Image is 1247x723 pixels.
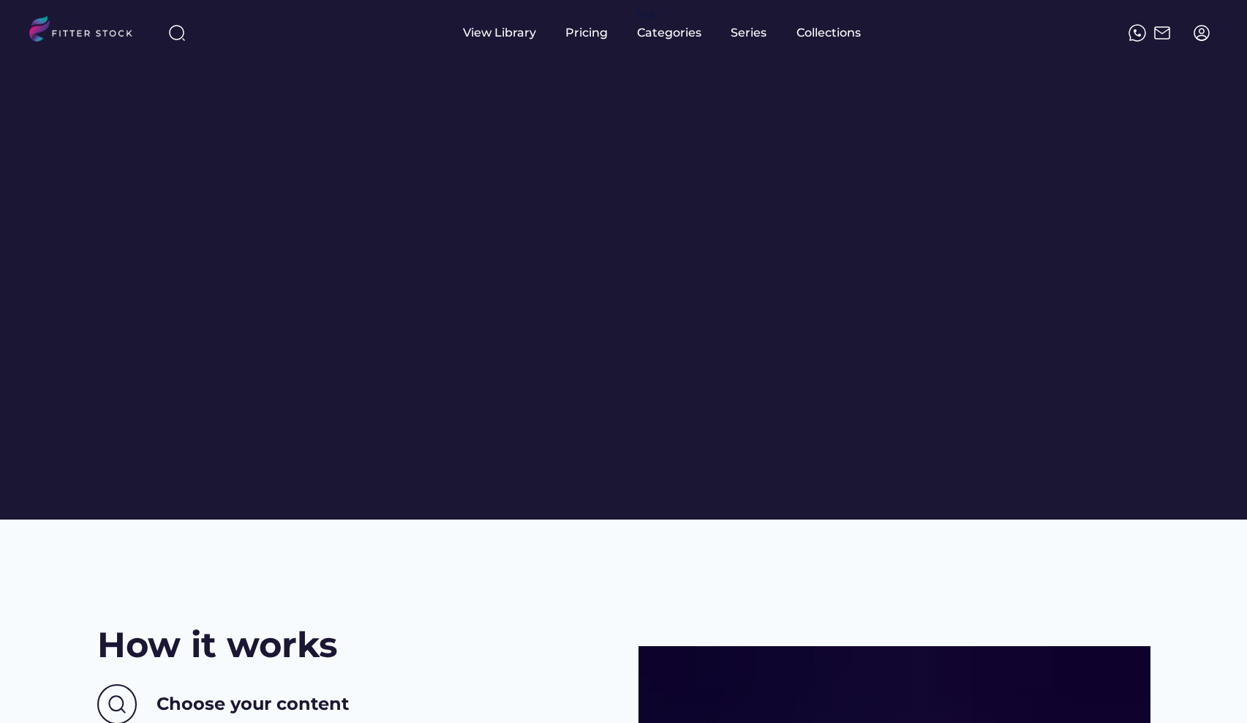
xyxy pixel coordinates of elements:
div: View Library [463,25,536,41]
div: Categories [637,25,701,41]
img: search-normal%203.svg [168,24,186,42]
img: LOGO.svg [29,16,145,46]
h2: How it works [97,621,337,670]
div: fvck [637,7,656,22]
img: profile-circle.svg [1193,24,1210,42]
div: Collections [796,25,861,41]
img: Frame%2051.svg [1153,24,1171,42]
img: meteor-icons_whatsapp%20%281%29.svg [1129,24,1146,42]
div: Series [731,25,767,41]
div: Pricing [565,25,608,41]
h3: Choose your content [157,692,349,716]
